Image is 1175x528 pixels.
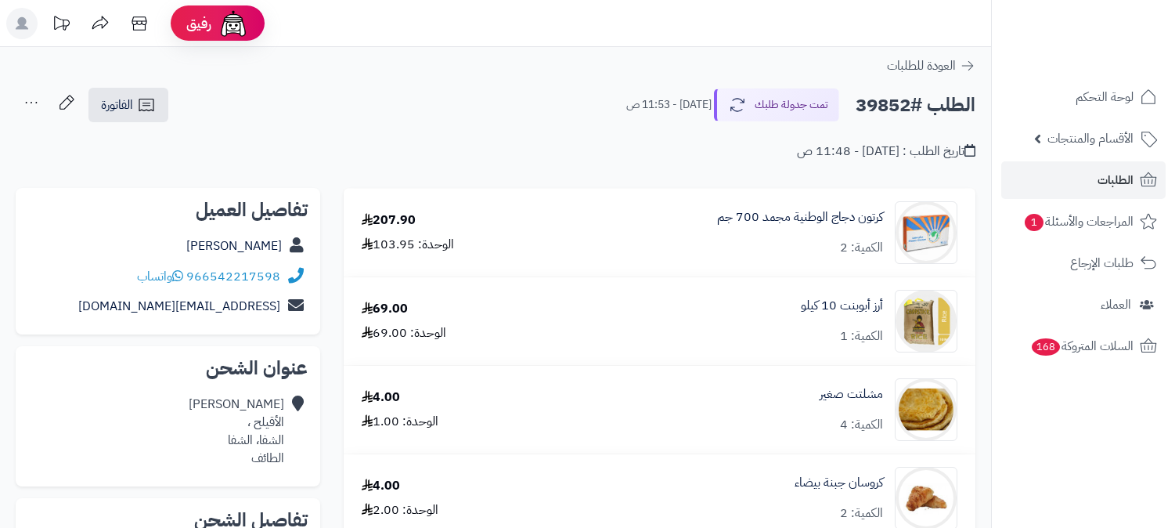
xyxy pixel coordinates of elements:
[1025,214,1043,231] span: 1
[840,239,883,257] div: الكمية: 2
[1070,252,1134,274] span: طلبات الإرجاع
[28,359,308,378] h2: عنوان الشحن
[1023,211,1134,233] span: المراجعات والأسئلة
[88,88,168,122] a: الفاتورة
[896,378,957,441] img: 1664440680-2019_1_26_16_55_31_971-90x90.jpg
[218,8,249,39] img: ai-face.png
[362,236,454,254] div: الوحدة: 103.95
[626,97,712,113] small: [DATE] - 11:53 ص
[1032,338,1060,356] span: 168
[1001,78,1166,116] a: لوحة التحكم
[362,300,408,318] div: 69.00
[1076,86,1134,108] span: لوحة التحكم
[28,201,308,219] h2: تفاصيل العميل
[137,267,183,286] a: واتساب
[1001,203,1166,240] a: المراجعات والأسئلة1
[186,267,280,286] a: 966542217598
[887,56,956,75] span: العودة للطلبات
[820,385,883,403] a: مشلتت صغير
[1001,244,1166,282] a: طلبات الإرجاع
[797,143,975,161] div: تاريخ الطلب : [DATE] - 11:48 ص
[362,389,400,407] div: 4.00
[840,327,883,345] div: الكمية: 1
[186,14,211,33] span: رفيق
[101,96,133,114] span: الفاتورة
[1001,286,1166,324] a: العملاء
[362,413,438,431] div: الوحدة: 1.00
[362,477,400,495] div: 4.00
[362,324,446,342] div: الوحدة: 69.00
[1001,327,1166,365] a: السلات المتروكة168
[1098,169,1134,191] span: الطلبات
[362,212,416,230] div: 207.90
[362,501,438,519] div: الوحدة: 2.00
[41,8,81,43] a: تحديثات المنصة
[801,297,883,315] a: أرز أبوبنت 10 كيلو
[1101,294,1131,316] span: العملاء
[189,396,284,467] div: [PERSON_NAME] الأقيلح ، الشفا، الشفا الطائف
[840,416,883,434] div: الكمية: 4
[856,89,975,121] h2: الطلب #39852
[887,56,975,75] a: العودة للطلبات
[714,89,839,121] button: تمت جدولة طلبك
[186,237,282,255] a: [PERSON_NAME]
[1001,161,1166,199] a: الطلبات
[896,201,957,264] img: 1673364970-1610471104_6286281063100112-90x90.jpg
[896,290,957,353] img: 1664174984-102048_1-20210711-072500-90x90.png
[717,208,883,226] a: كرتون دجاج الوطنية مجمد 700 جم
[78,297,280,316] a: [EMAIL_ADDRESS][DOMAIN_NAME]
[1047,128,1134,150] span: الأقسام والمنتجات
[795,474,883,492] a: كروسان جبنة بيضاء
[840,504,883,523] div: الكمية: 2
[1030,335,1134,357] span: السلات المتروكة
